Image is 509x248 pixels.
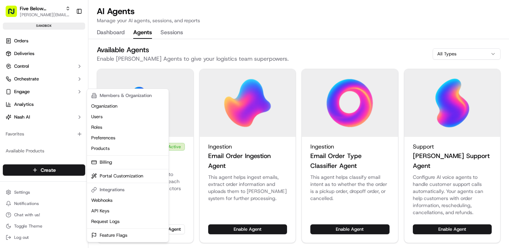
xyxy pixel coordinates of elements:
[88,216,167,227] a: Request Logs
[88,230,167,241] a: Feature Flags
[88,185,167,195] div: Integrations
[14,102,54,109] span: Knowledge Base
[88,171,167,181] a: Portal Customization
[88,122,167,133] a: Roles
[24,74,89,80] div: We're available if you need us!
[70,120,86,125] span: Pylon
[88,90,167,101] div: Members & Organization
[57,99,116,112] a: 💻API Documentation
[67,102,113,109] span: API Documentation
[7,67,20,80] img: 1736555255976-a54dd68f-1ca7-489b-9aae-adbdc363a1c4
[18,46,127,53] input: Got a question? Start typing here...
[88,111,167,122] a: Users
[120,69,129,78] button: Start new chat
[60,103,65,109] div: 💻
[24,67,116,74] div: Start new chat
[88,101,167,111] a: Organization
[7,28,129,40] p: Welcome 👋
[7,7,21,21] img: Nash
[88,143,167,154] a: Products
[7,103,13,109] div: 📗
[88,133,167,143] a: Preferences
[88,206,167,216] a: API Keys
[4,99,57,112] a: 📗Knowledge Base
[88,195,167,206] a: Webhooks
[88,157,167,168] a: Billing
[50,119,86,125] a: Powered byPylon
